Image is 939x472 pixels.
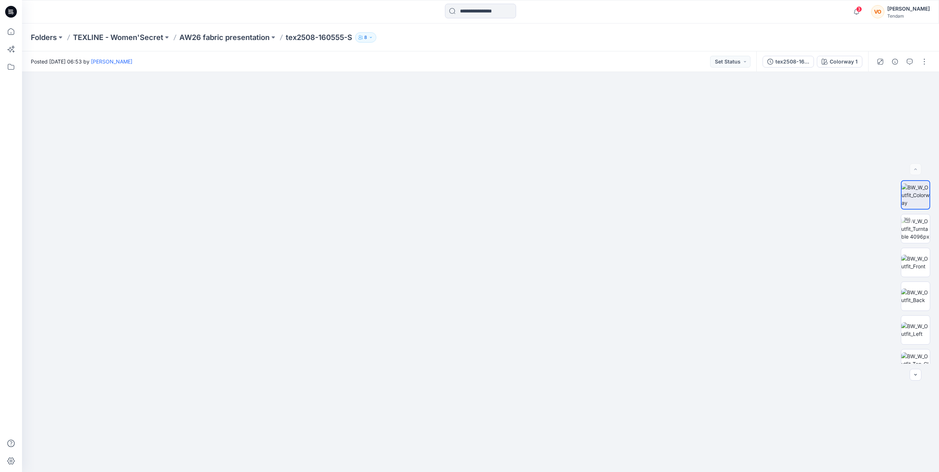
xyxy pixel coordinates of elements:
[902,184,929,207] img: BW_W_Outfit_Colorway
[31,58,132,65] span: Posted [DATE] 06:53 by
[887,4,930,13] div: [PERSON_NAME]
[889,56,901,68] button: Details
[31,32,57,43] a: Folders
[901,288,930,304] img: BW_W_Outfit_Back
[830,58,858,66] div: Colorway 1
[856,6,862,12] span: 3
[901,217,930,240] img: BW_W_Outfit_Turntable 4096px
[179,32,270,43] a: AW26 fabric presentation
[364,33,367,41] p: 8
[901,322,930,338] img: BW_W_Outfit_Left
[775,58,809,66] div: tex2508-160555-S
[887,13,930,19] div: Tendam
[355,32,376,43] button: 8
[763,56,814,68] button: tex2508-160555-S
[286,32,352,43] p: tex2508-160555-S
[91,58,132,65] a: [PERSON_NAME]
[817,56,862,68] button: Colorway 1
[901,255,930,270] img: BW_W_Outfit_Front
[73,32,163,43] a: TEXLINE - Women'Secret
[871,5,884,18] div: VO
[901,352,930,375] img: BW_W_Outfit_Top_CloseUp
